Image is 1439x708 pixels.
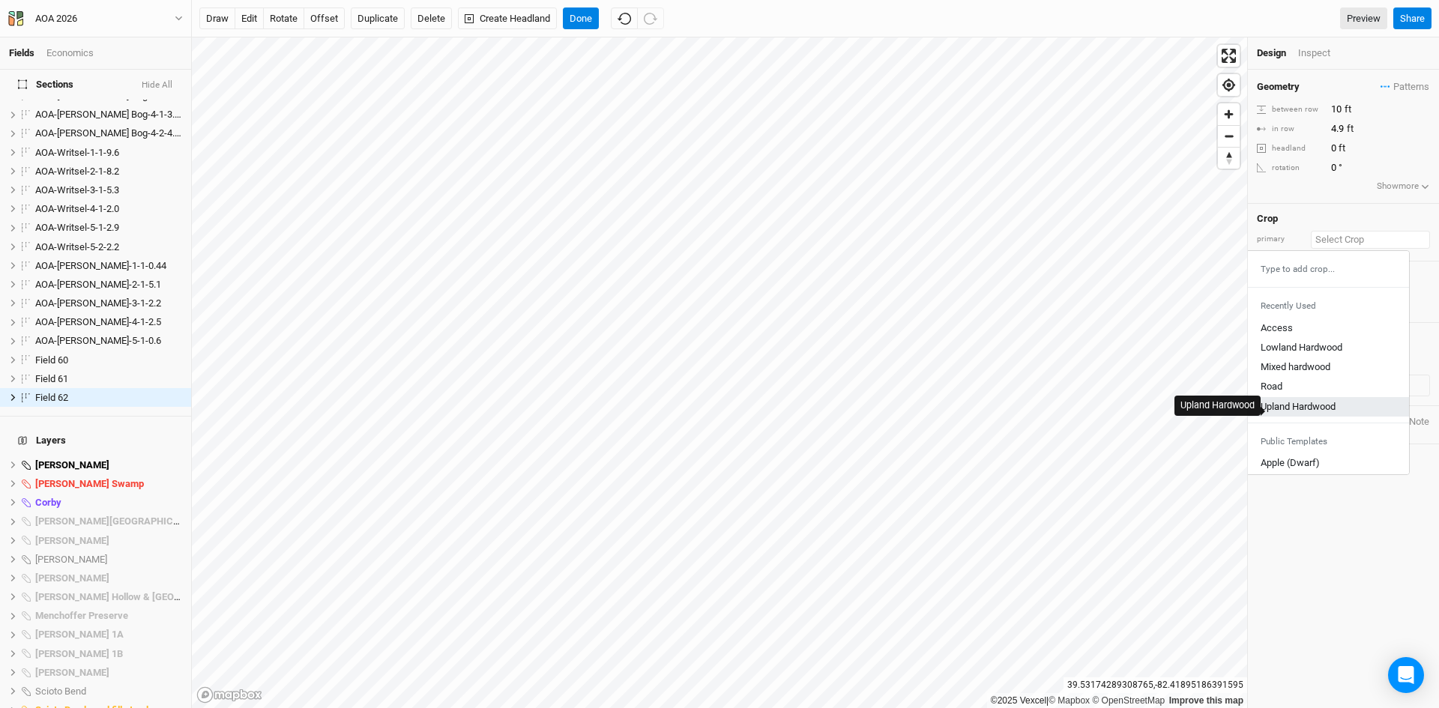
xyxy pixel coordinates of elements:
[35,459,109,471] span: [PERSON_NAME]
[1243,294,1409,318] div: Recently Used
[35,316,161,327] span: AOA-[PERSON_NAME]-4-1-2.5
[35,478,144,489] span: [PERSON_NAME] Swamp
[35,184,119,196] span: AOA-Writsel-3-1-5.3
[35,354,68,366] span: Field 60
[35,686,182,698] div: Scioto Bend
[35,497,182,509] div: Corby
[1218,45,1240,67] button: Enter fullscreen
[9,47,34,58] a: Fields
[991,693,1243,708] div: |
[1340,7,1387,30] a: Preview
[35,497,61,508] span: Corby
[1380,79,1430,95] button: Patterns
[35,335,161,346] span: AOA-[PERSON_NAME]-5-1-0.6
[35,572,109,584] span: [PERSON_NAME]
[35,610,182,622] div: Menchoffer Preserve
[141,80,173,91] button: Hide All
[1261,360,1330,374] div: Mixed hardwood
[304,7,345,30] button: offset
[35,316,182,328] div: AOA-Wylie Ridge-4-1-2.5
[35,392,182,404] div: Field 62
[1180,399,1255,413] div: Upland Hardwood
[199,7,235,30] button: draw
[35,166,182,178] div: AOA-Writsel-2-1-8.2
[35,667,109,678] span: [PERSON_NAME]
[1388,657,1424,693] div: Open Intercom Messenger
[35,459,182,471] div: Adelphi Moraine
[35,260,166,271] span: AOA-[PERSON_NAME]-1-1-0.44
[35,554,107,565] span: [PERSON_NAME]
[35,373,68,384] span: Field 61
[411,7,452,30] button: Delete
[1092,695,1165,706] a: OpenStreetMap
[1243,429,1409,453] div: Public Templates
[35,610,128,621] span: Menchoffer Preserve
[1376,179,1431,194] button: Showmore
[351,7,405,30] button: Duplicate
[35,260,182,272] div: AOA-Wylie Ridge-1-1-0.44
[35,686,86,697] span: Scioto Bend
[1242,250,1410,475] div: menu-options
[235,7,264,30] button: edit
[563,7,599,30] button: Done
[1257,124,1323,135] div: in row
[35,667,182,679] div: Riddle
[1257,81,1300,93] h4: Geometry
[35,373,182,385] div: Field 61
[35,127,182,139] div: AOA-Utzinger Bog-4-2-4.35
[1049,695,1090,706] a: Mapbox
[35,11,77,26] div: AOA 2026
[35,478,182,490] div: Cackley Swamp
[35,222,119,233] span: AOA-Writsel-5-1-2.9
[991,695,1046,706] a: ©2025 Vexcel
[35,515,205,527] span: [PERSON_NAME][GEOGRAPHIC_DATA]
[35,335,182,347] div: AOA-Wylie Ridge-5-1-0.6
[35,241,119,252] span: AOA-Writsel-5-2-2.2
[1261,380,1282,393] div: Road
[35,515,182,527] div: Darby Lakes Preserve
[1298,46,1351,60] div: Inspect
[1261,456,1320,470] div: Apple (Dwarf)
[35,591,247,602] span: [PERSON_NAME] Hollow & [GEOGRAPHIC_DATA]
[1257,163,1323,174] div: rotation
[35,535,182,547] div: Darby Oaks
[1257,104,1323,115] div: between row
[35,572,182,584] div: Genevieve Jones
[35,279,182,291] div: AOA-Wylie Ridge-2-1-5.1
[1064,677,1247,693] div: 39.53174289308765 , -82.41895186391595
[35,648,182,660] div: Poston 1B
[196,686,262,704] a: Mapbox logo
[46,46,94,60] div: Economics
[1393,7,1432,30] button: Share
[1261,321,1293,334] div: Access
[1218,148,1240,169] span: Reset bearing to north
[35,354,182,366] div: Field 60
[1257,143,1323,154] div: headland
[1257,213,1278,225] h4: Crop
[35,535,109,546] span: [PERSON_NAME]
[35,629,182,641] div: Poston 1A
[35,648,123,659] span: [PERSON_NAME] 1B
[35,222,182,234] div: AOA-Writsel-5-1-2.9
[35,203,119,214] span: AOA-Writsel-4-1-2.0
[1261,399,1336,413] div: Upland Hardwood
[35,279,161,290] span: AOA-[PERSON_NAME]-2-1-5.1
[611,7,638,30] button: Undo (^z)
[458,7,557,30] button: Create Headland
[35,554,182,566] div: Elick
[35,297,182,309] div: AOA-Wylie Ridge-3-1-2.2
[9,426,182,456] h4: Layers
[1218,74,1240,96] button: Find my location
[1218,103,1240,125] button: Zoom in
[1218,125,1240,147] button: Zoom out
[35,241,182,253] div: AOA-Writsel-5-2-2.2
[1257,234,1294,245] div: primary
[35,203,182,215] div: AOA-Writsel-4-1-2.0
[35,392,68,403] span: Field 62
[35,147,182,159] div: AOA-Writsel-1-1-9.6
